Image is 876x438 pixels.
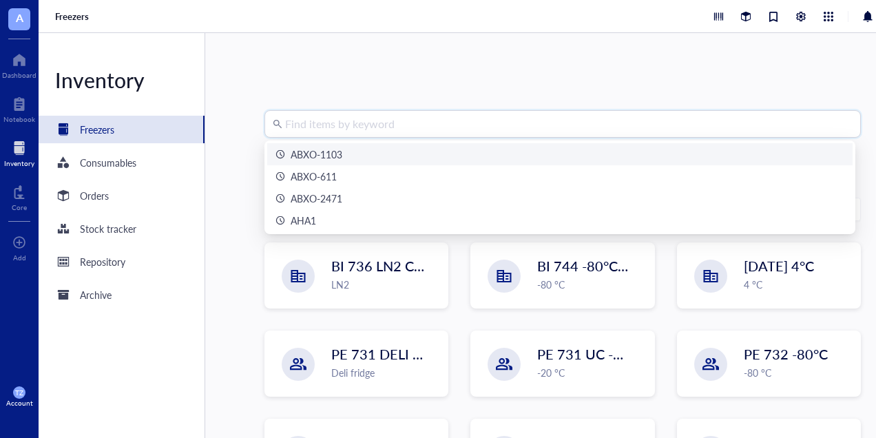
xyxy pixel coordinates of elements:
a: Orders [39,182,205,209]
span: [DATE] 4°C [744,256,814,275]
div: Inventory [39,66,205,94]
span: PE 732 -80°C [744,344,828,364]
div: AHA1 [291,213,316,228]
div: -80 °C [744,365,852,380]
a: Repository [39,248,205,275]
div: -20 °C [537,365,645,380]
span: PE 731 DELI 4C [331,344,430,364]
div: 4 °C [744,277,852,292]
div: Archive [80,287,112,302]
a: Notebook [3,93,35,123]
div: Dashboard [2,71,36,79]
a: Inventory [4,137,34,167]
div: Add [13,253,26,262]
div: Consumables [80,155,136,170]
span: PE 731 UC -20°C [537,344,644,364]
div: Inventory [4,159,34,167]
a: Core [12,181,27,211]
span: TZ [15,388,23,397]
div: Core [12,203,27,211]
div: Account [6,399,33,407]
div: Freezers [80,122,114,137]
div: ABXO-1103 [291,147,342,162]
div: ABXO-2471 [291,191,342,206]
a: Archive [39,281,205,309]
div: LN2 [331,277,439,292]
div: Orders [80,188,109,203]
span: BI 736 LN2 Chest [331,256,440,275]
div: -80 °C [537,277,645,292]
a: Consumables [39,149,205,176]
div: Notebook [3,115,35,123]
span: A [16,9,23,26]
a: Freezers [55,10,92,23]
span: BI 744 -80°C [in vivo] [537,256,668,275]
div: Stock tracker [80,221,136,236]
div: Repository [80,254,125,269]
a: Stock tracker [39,215,205,242]
div: Deli fridge [331,365,439,380]
a: Freezers [39,116,205,143]
a: Dashboard [2,49,36,79]
div: ABXO-611 [291,169,337,184]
